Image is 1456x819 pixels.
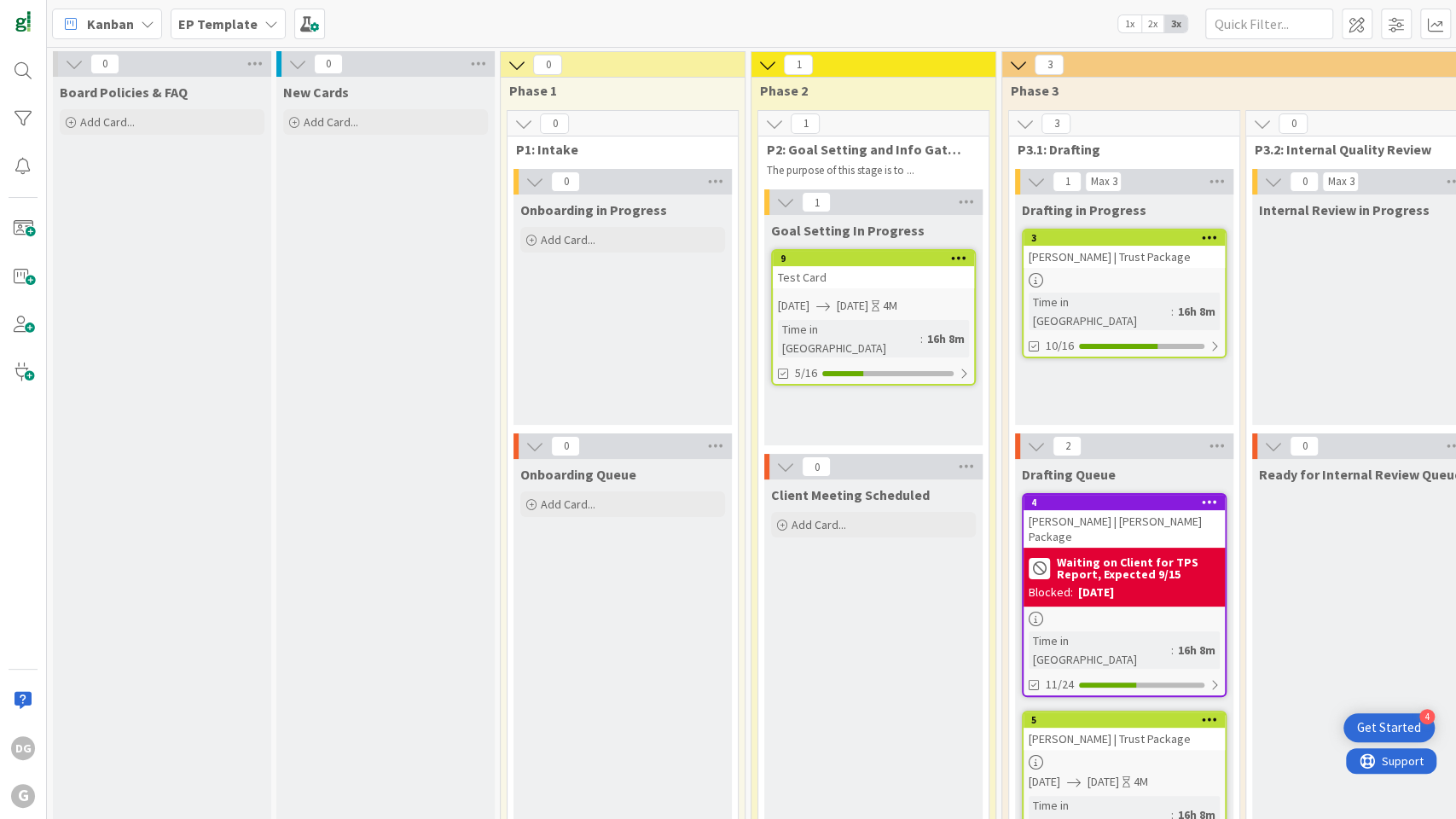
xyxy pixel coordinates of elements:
span: Onboarding in Progress [520,201,667,218]
span: P3.2: Internal Quality Review [1255,141,1455,158]
span: Onboarding Queue [520,466,636,483]
span: Add Card... [792,517,846,532]
span: : [920,329,923,348]
div: 5 [1024,712,1225,728]
div: 4M [1134,773,1148,791]
div: Blocked: [1029,584,1073,601]
span: 3 [1035,55,1064,75]
span: Drafting in Progress [1022,201,1146,218]
span: 5/16 [795,364,817,382]
span: 1 [802,192,831,212]
span: Kanban [87,14,134,34]
b: Waiting on Client for TPS Report, Expected 9/15 [1057,556,1220,580]
span: 0 [551,171,580,192]
div: 4 [1419,709,1435,724]
span: [DATE] [1088,773,1119,791]
div: 16h 8m [1174,641,1220,659]
div: Time in [GEOGRAPHIC_DATA] [778,320,920,357]
span: Add Card... [80,114,135,130]
div: 16h 8m [1174,302,1220,321]
span: 2x [1141,15,1164,32]
div: Max 3 [1327,177,1354,186]
b: EP Template [178,15,258,32]
span: [DATE] [1029,773,1060,791]
span: 0 [802,456,831,477]
span: 1 [784,55,813,75]
div: G [11,784,35,808]
span: P1: Intake [516,141,716,158]
span: 1 [1053,171,1082,192]
input: Quick Filter... [1205,9,1333,39]
span: Internal Review in Progress [1259,201,1430,218]
div: Max 3 [1090,177,1117,186]
span: Add Card... [541,497,595,512]
span: 11/24 [1046,676,1074,694]
span: P2: Goal Setting and Info Gathering [767,141,967,158]
span: P3.1: Drafting [1018,141,1218,158]
span: 0 [1290,171,1319,192]
div: [PERSON_NAME] | Trust Package [1024,728,1225,750]
span: 2 [1053,436,1082,456]
div: Get Started [1357,719,1421,736]
div: DG [11,736,35,760]
p: The purpose of this stage is to ... [767,164,968,177]
div: 4 [1024,495,1225,510]
span: Add Card... [541,232,595,247]
span: 3 [1041,113,1070,134]
span: : [1171,641,1174,659]
div: 4[PERSON_NAME] | [PERSON_NAME] Package [1024,495,1225,548]
div: 16h 8m [923,329,969,348]
span: : [1171,302,1174,321]
span: Add Card... [304,114,358,130]
span: Board Policies & FAQ [60,84,188,101]
span: 0 [1279,113,1308,134]
div: [PERSON_NAME] | Trust Package [1024,246,1225,268]
div: [DATE] [1078,584,1114,601]
div: 5[PERSON_NAME] | Trust Package [1024,712,1225,750]
span: 0 [551,436,580,456]
div: 4M [883,297,897,315]
div: 4 [1031,497,1225,508]
span: Goal Setting In Progress [771,222,925,239]
span: 0 [314,54,343,74]
div: 3[PERSON_NAME] | Trust Package [1024,230,1225,268]
span: 1x [1118,15,1141,32]
span: 10/16 [1046,337,1074,355]
div: Open Get Started checklist, remaining modules: 4 [1343,713,1435,742]
span: 3x [1164,15,1187,32]
span: [DATE] [778,297,809,315]
span: Drafting Queue [1022,466,1116,483]
span: Client Meeting Scheduled [771,486,930,503]
span: 0 [533,55,562,75]
div: 9 [780,253,974,264]
div: 5 [1031,714,1225,726]
img: Visit kanbanzone.com [11,11,35,35]
span: Phase 2 [760,82,974,99]
span: New Cards [283,84,349,101]
span: Support [36,3,78,23]
div: 9Test Card [773,251,974,288]
span: 0 [1290,436,1319,456]
span: 0 [90,54,119,74]
div: Test Card [773,266,974,288]
div: Time in [GEOGRAPHIC_DATA] [1029,631,1171,669]
span: [DATE] [837,297,868,315]
div: [PERSON_NAME] | [PERSON_NAME] Package [1024,510,1225,548]
span: Phase 1 [509,82,723,99]
div: 3 [1024,230,1225,246]
div: Time in [GEOGRAPHIC_DATA] [1029,293,1171,330]
span: 0 [540,113,569,134]
div: 9 [773,251,974,266]
div: 3 [1031,232,1225,244]
span: 1 [791,113,820,134]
